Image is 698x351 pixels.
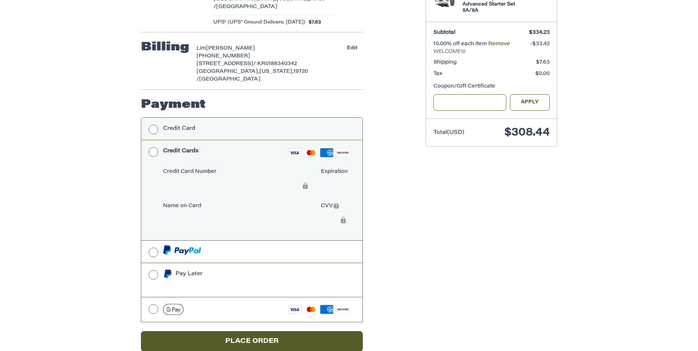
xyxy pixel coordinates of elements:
span: UPS® (UPS® Ground Delivers: [DATE]) [213,19,305,26]
iframe: paypal_card_number_field [161,178,312,198]
span: [PERSON_NAME] [206,46,255,51]
span: [PHONE_NUMBER] [196,54,250,59]
div: Coupon/Gift Certificate [433,83,550,91]
span: $308.44 [504,127,550,138]
span: $7.63 [305,19,321,26]
span: $334.23 [529,30,550,35]
div: Credit Card [163,123,195,135]
span: WELCOME10 [433,48,550,56]
span: [GEOGRAPHIC_DATA] [216,4,277,10]
span: Subtotal [433,30,456,35]
span: 19720 / [196,69,308,82]
span: $0.00 [535,71,550,77]
span: / KR0188340342 [253,61,297,67]
span: Total (USD) [433,130,464,135]
label: Expiration [321,168,351,176]
span: $7.63 [536,60,550,65]
span: [GEOGRAPHIC_DATA] [199,77,261,82]
span: [GEOGRAPHIC_DATA], [196,69,259,74]
iframe: paypal_card_name_field [161,212,312,233]
span: 10.00% off each item [433,42,488,47]
h2: Payment [141,97,206,112]
input: Gift Certificate or Coupon Code [433,94,507,111]
span: [US_STATE], [259,69,293,74]
iframe: PayPal Message 1 [163,281,313,287]
img: Google Pay icon [163,304,184,315]
label: CVV [321,202,351,210]
span: [STREET_ADDRESS] [196,61,253,67]
button: Apply [510,94,550,111]
span: -$33.42 [530,42,550,47]
span: Shipping [433,60,457,65]
span: Tax [433,71,442,77]
img: Pay Later icon [163,269,172,279]
iframe: paypal_card_cvv_field [319,212,350,233]
span: Lim [196,46,206,51]
a: Remove [488,42,510,47]
iframe: paypal_card_expiry_field [319,178,350,198]
h2: Billing [141,40,189,55]
img: PayPal icon [163,245,201,255]
div: Pay Later [176,268,313,280]
label: Credit Card Number [163,168,314,176]
label: Name on Card [163,202,314,210]
button: Edit [341,43,363,54]
div: Credit Cards [163,145,199,157]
